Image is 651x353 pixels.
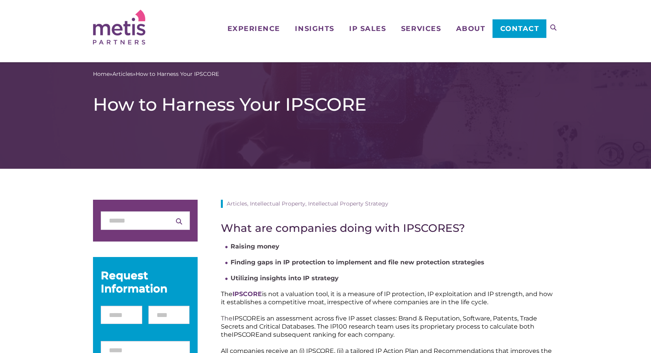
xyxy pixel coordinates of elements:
[349,25,386,32] span: IP Sales
[221,290,553,306] mark: The is not a valuation tool, it is a measure of IP protection, IP exploitation and IP strength, a...
[93,10,145,45] img: Metis Partners
[231,259,484,266] strong: Finding gaps in IP protection to implement and file new protection strategies
[101,269,190,295] div: Request Information
[493,19,546,38] a: Contact
[232,315,260,322] mark: IPSCORE
[295,25,334,32] span: Insights
[232,290,262,298] a: IPSCORE
[227,25,280,32] span: Experience
[231,243,279,250] strong: Raising money
[112,70,133,78] a: Articles
[401,25,441,32] span: Services
[221,315,537,338] mark: is an assessment across five IP asset classes: Brand & Reputation, Software, Patents, Trade Secre...
[93,70,110,78] a: Home
[221,200,558,208] div: Articles, Intellectual Property, Intellectual Property Strategy
[231,274,339,282] strong: Utilizing insights into IP strategy
[93,94,558,115] h1: How to Harness Your IPSCORE
[136,70,219,78] span: How to Harness Your IPSCORE
[456,25,486,32] span: About
[232,331,260,338] mark: IPSCORE
[500,25,539,32] span: Contact
[221,314,558,339] p: The
[221,221,558,235] h3: What are companies doing with IPSCORES?
[93,70,219,78] span: » »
